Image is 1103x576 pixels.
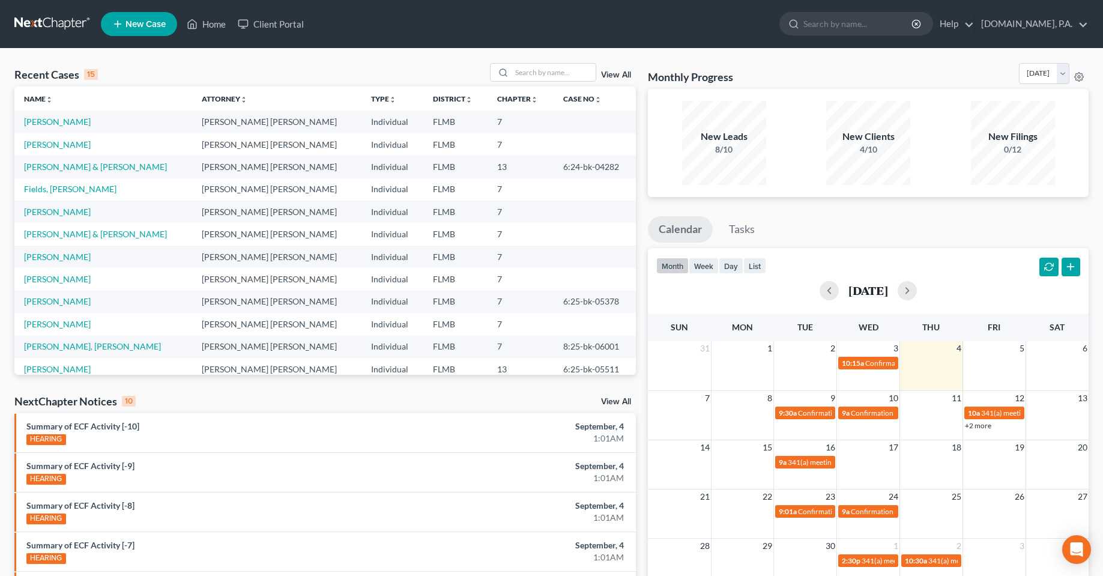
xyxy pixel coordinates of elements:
span: 25 [950,490,962,504]
span: 17 [887,440,899,455]
td: Individual [361,313,423,335]
a: View All [601,398,631,406]
span: 28 [699,539,711,553]
button: day [719,258,743,274]
span: 9 [829,391,836,405]
div: 15 [84,69,98,80]
span: 19 [1014,440,1026,455]
td: 13 [488,156,554,178]
span: 29 [761,539,773,553]
td: FLMB [423,156,488,178]
span: 2 [955,539,962,553]
a: Attorneyunfold_more [202,94,247,103]
td: [PERSON_NAME] [PERSON_NAME] [192,156,361,178]
span: 9a [842,408,850,417]
span: 10:30a [905,556,927,565]
td: 6:24-bk-04282 [554,156,636,178]
td: 7 [488,201,554,223]
span: 10:15a [842,359,864,368]
span: Confirmation hearing [851,507,919,516]
span: 10a [968,408,980,417]
td: 7 [488,336,554,358]
a: [PERSON_NAME] [24,319,91,329]
span: 13 [1077,391,1089,405]
span: Sun [671,322,688,332]
td: Individual [361,223,423,245]
h2: [DATE] [848,284,888,297]
span: 7 [704,391,711,405]
div: HEARING [26,474,66,485]
div: HEARING [26,553,66,564]
td: [PERSON_NAME] [PERSON_NAME] [192,313,361,335]
a: +2 more [965,421,991,430]
td: 7 [488,223,554,245]
i: unfold_more [240,96,247,103]
div: 0/12 [971,144,1055,156]
span: 12 [1014,391,1026,405]
div: Open Intercom Messenger [1062,535,1091,564]
i: unfold_more [594,96,602,103]
td: [PERSON_NAME] [PERSON_NAME] [192,111,361,133]
td: FLMB [423,111,488,133]
i: unfold_more [46,96,53,103]
span: 341(a) meeting [788,458,835,467]
td: FLMB [423,268,488,290]
a: [PERSON_NAME] [24,139,91,150]
span: 23 [824,490,836,504]
span: 18 [950,440,962,455]
a: Client Portal [232,13,310,35]
td: [PERSON_NAME] [PERSON_NAME] [192,336,361,358]
a: Districtunfold_more [433,94,473,103]
td: [PERSON_NAME] [PERSON_NAME] [192,133,361,156]
span: 30 [824,539,836,553]
a: [PERSON_NAME] & [PERSON_NAME] [24,229,167,239]
span: Wed [859,322,878,332]
td: FLMB [423,201,488,223]
span: 8 [766,391,773,405]
button: list [743,258,766,274]
span: Tue [797,322,813,332]
span: Mon [732,322,753,332]
td: 6:25-bk-05511 [554,358,636,380]
span: 1 [766,341,773,356]
span: 9:30a [779,408,797,417]
span: 9a [842,507,850,516]
a: [PERSON_NAME] [24,364,91,374]
td: FLMB [423,313,488,335]
div: 8/10 [682,144,766,156]
td: Individual [361,336,423,358]
span: 31 [699,341,711,356]
div: New Filings [971,130,1055,144]
a: Summary of ECF Activity [-10] [26,421,139,431]
td: Individual [361,156,423,178]
a: [PERSON_NAME], [PERSON_NAME] [24,341,161,351]
a: Summary of ECF Activity [-8] [26,500,134,511]
td: Individual [361,178,423,201]
td: FLMB [423,178,488,201]
td: 7 [488,246,554,268]
td: FLMB [423,133,488,156]
a: [DOMAIN_NAME], P.A. [975,13,1088,35]
a: Help [934,13,974,35]
a: [PERSON_NAME] [24,207,91,217]
span: 15 [761,440,773,455]
div: Recent Cases [14,67,98,82]
td: Individual [361,358,423,380]
span: 24 [887,490,899,504]
span: 26 [1014,490,1026,504]
i: unfold_more [389,96,396,103]
button: month [656,258,689,274]
td: 7 [488,133,554,156]
a: [PERSON_NAME] [24,296,91,306]
div: September, 4 [433,539,624,551]
td: Individual [361,133,423,156]
td: 7 [488,178,554,201]
span: 6 [1081,341,1089,356]
div: 1:01AM [433,551,624,563]
div: 4/10 [826,144,910,156]
span: 9:01a [779,507,797,516]
span: 16 [824,440,836,455]
span: 3 [892,341,899,356]
a: Chapterunfold_more [497,94,538,103]
span: Fri [988,322,1000,332]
